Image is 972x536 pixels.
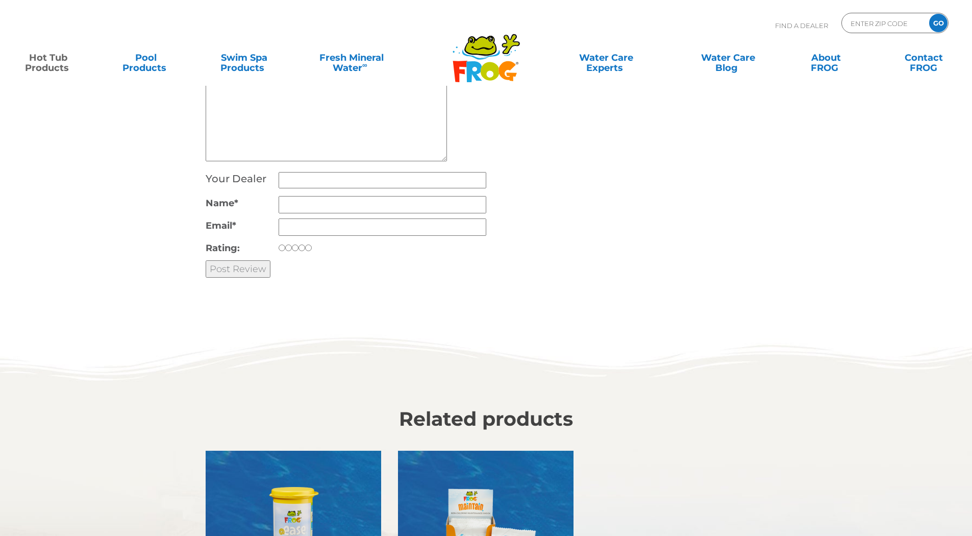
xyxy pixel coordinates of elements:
[304,47,399,68] a: Fresh MineralWater∞
[690,47,766,68] a: Water CareBlog
[206,47,282,68] a: Swim SpaProducts
[775,13,828,38] p: Find A Dealer
[206,218,279,233] label: Email
[447,20,526,83] img: Frog Products Logo
[206,241,279,255] label: Rating:
[544,47,668,68] a: Water CareExperts
[206,196,279,210] label: Name
[206,260,270,278] input: Post Review
[362,61,367,69] sup: ∞
[929,14,948,32] input: GO
[206,408,767,430] h2: Related products
[108,47,184,68] a: PoolProducts
[886,47,962,68] a: ContactFROG
[788,47,864,68] a: AboutFROG
[10,47,86,68] a: Hot TubProducts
